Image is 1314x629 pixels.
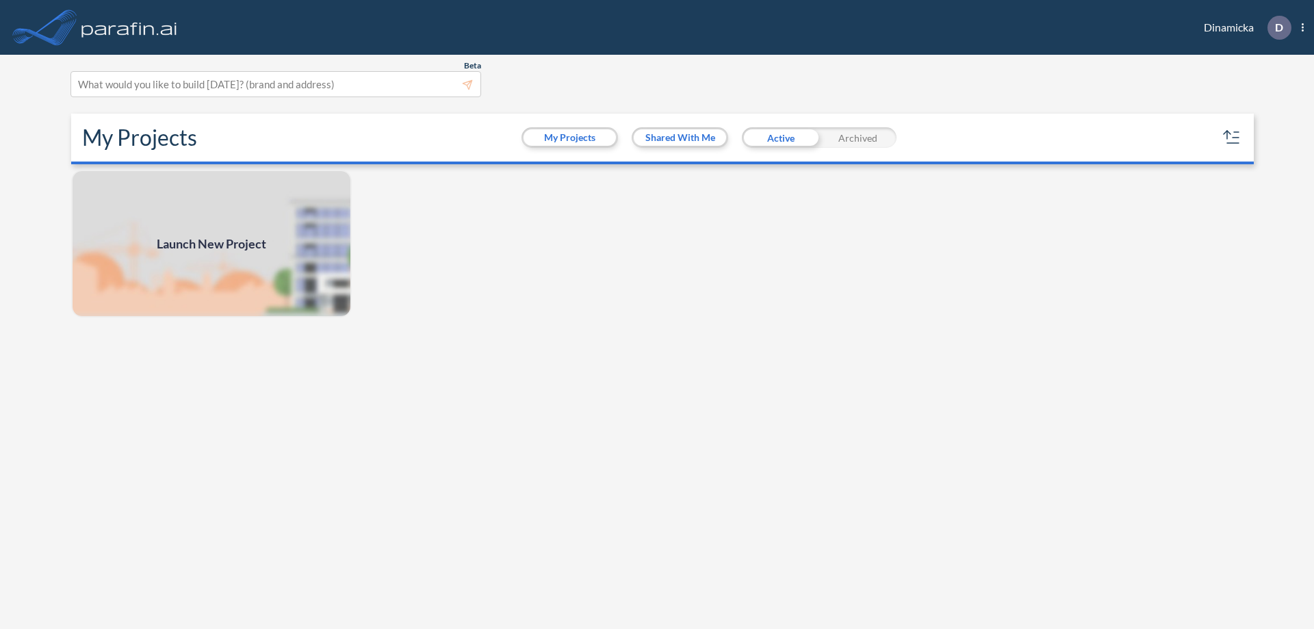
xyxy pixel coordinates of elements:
[634,129,726,146] button: Shared With Me
[1221,127,1243,149] button: sort
[71,170,352,318] img: add
[819,127,897,148] div: Archived
[524,129,616,146] button: My Projects
[79,14,180,41] img: logo
[1275,21,1283,34] p: D
[464,60,481,71] span: Beta
[1183,16,1304,40] div: Dinamicka
[82,125,197,151] h2: My Projects
[71,170,352,318] a: Launch New Project
[157,235,266,253] span: Launch New Project
[742,127,819,148] div: Active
